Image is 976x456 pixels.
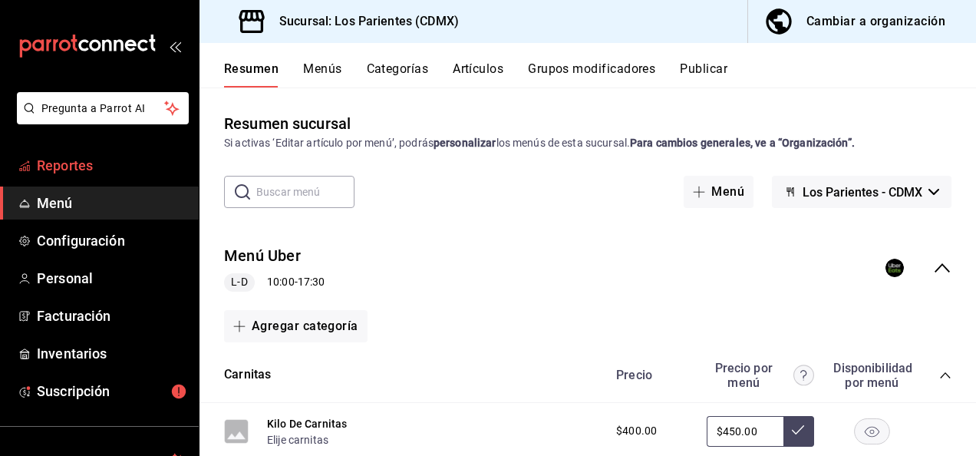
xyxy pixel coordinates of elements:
[224,273,325,292] div: 10:00 - 17:30
[707,361,814,390] div: Precio por menú
[630,137,855,149] strong: Para cambios generales, ve a “Organización”.
[367,61,429,88] button: Categorías
[224,61,976,88] div: navigation tabs
[37,230,186,251] span: Configuración
[267,416,347,431] button: Kilo De Carnitas
[224,366,271,384] button: Carnitas
[616,423,657,439] span: $400.00
[267,432,328,448] button: Elije carnitas
[267,12,459,31] h3: Sucursal: Los Parientes (CDMX)
[199,233,976,304] div: collapse-menu-row
[528,61,655,88] button: Grupos modificadores
[224,310,368,342] button: Agregar categoría
[224,135,951,151] div: Si activas ‘Editar artículo por menú’, podrás los menús de esta sucursal.
[37,268,186,289] span: Personal
[37,193,186,213] span: Menú
[939,369,951,382] button: collapse-category-row
[41,101,165,117] span: Pregunta a Parrot AI
[225,274,253,290] span: L-D
[169,40,181,52] button: open_drawer_menu
[37,381,186,401] span: Suscripción
[37,343,186,364] span: Inventarios
[806,11,945,32] div: Cambiar a organización
[17,92,189,124] button: Pregunta a Parrot AI
[224,61,279,88] button: Resumen
[37,306,186,326] span: Facturación
[601,368,699,382] div: Precio
[434,137,496,149] strong: personalizar
[256,177,354,207] input: Buscar menú
[833,361,910,390] div: Disponibilidad por menú
[303,61,341,88] button: Menús
[680,61,727,88] button: Publicar
[224,112,351,135] div: Resumen sucursal
[37,155,186,176] span: Reportes
[11,111,189,127] a: Pregunta a Parrot AI
[684,176,753,208] button: Menú
[772,176,951,208] button: Los Parientes - CDMX
[803,185,922,200] span: Los Parientes - CDMX
[707,416,783,447] input: Sin ajuste
[224,245,301,267] button: Menú Uber
[453,61,503,88] button: Artículos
